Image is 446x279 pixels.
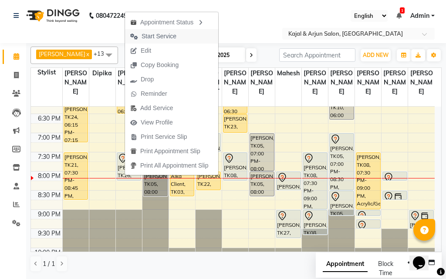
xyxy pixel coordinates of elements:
[198,49,242,62] input: 2025-10-03
[141,89,167,98] span: Reminder
[378,260,393,277] span: Block Time
[43,259,55,269] span: 1 / 1
[363,52,389,58] span: ADD NEW
[130,19,137,26] img: apt_status.png
[94,50,111,57] span: +13
[141,75,154,84] span: Drop
[141,132,187,141] span: Print Service Slip
[400,7,405,13] span: 1
[361,49,391,61] button: ADD NEW
[356,153,380,209] div: [PERSON_NAME], TK08, 07:30 PM-09:00 PM, Acrylic/Gel Plain Extensions - Both Hand
[140,104,173,113] span: Add Service
[141,46,151,55] span: Edit
[36,152,62,161] div: 7:30 PM
[36,191,62,200] div: 8:30 PM
[328,68,355,97] span: [PERSON_NAME]
[303,210,327,234] div: [PERSON_NAME], TK08, 09:00 PM-09:40 PM, Plain Gel Polish - Both hand
[31,68,62,77] div: Stylist
[197,172,221,190] div: [PERSON_NAME], TK22, 08:00 PM-08:30 PM, Shampoo With Conditioner - Upto Shoulder
[36,210,62,219] div: 9:00 PM
[33,248,62,257] div: 10:00 PM
[64,105,88,142] div: [PERSON_NAME], TK24, 06:15 PM-07:15 PM, Pedicure - Basic
[408,68,435,97] span: [PERSON_NAME]
[323,256,368,272] span: Appointment
[39,50,85,57] span: [PERSON_NAME]
[116,68,142,97] span: [PERSON_NAME]
[330,95,354,119] div: [PERSON_NAME], TK10, 06:00 PM-06:40 PM, Plain Gel Polish - Both hand
[130,162,137,169] img: printall.png
[249,68,275,97] span: [PERSON_NAME]
[141,118,173,127] span: View Profile
[22,3,82,28] img: logo
[140,161,208,170] span: Print All Appointment Slip
[277,172,301,190] div: [PERSON_NAME], TK30, 08:00 PM-08:30 PM, Shampoo With Conditioner - Upto Shoulder
[130,105,137,111] img: add-service.png
[302,68,328,97] span: [PERSON_NAME]
[36,114,62,123] div: 6:30 PM
[383,191,407,199] div: [PERSON_NAME], TK28, 08:30 PM-08:45 PM, Threading - Eyebrows
[396,12,402,20] a: 1
[96,3,134,28] b: 08047224946
[330,191,354,215] div: [PERSON_NAME], TK05, 08:30 PM-09:10 PM, Plain Gel Polish - Both hand
[383,172,407,180] div: [PERSON_NAME], TK08, 08:00 PM-08:15 PM, Threading - Eyebrows
[356,220,380,228] div: [PERSON_NAME], TK27, 09:15 PM-09:30 PM, Plain Gel Polish - One Finger
[117,153,141,180] div: [PERSON_NAME], TK26, 07:30 PM-08:15 PM, Oil Massage - Coconut Oil
[141,61,179,70] span: Copy Booking
[410,11,429,20] span: Admin
[275,68,301,79] span: Mahesh
[250,134,274,171] div: [PERSON_NAME], TK05, 07:00 PM-08:00 PM, Overlays Acrylic/Gel - Both Hand
[85,50,89,57] a: x
[303,153,327,209] div: [PERSON_NAME], TK08, 07:30 PM-09:00 PM, Acrylic/Gel Plain Extensions - Both Hand
[409,244,437,270] iframe: chat widget
[36,133,62,142] div: 7:00 PM
[63,68,89,97] span: [PERSON_NAME]
[144,172,168,196] div: [PERSON_NAME], TK05, 08:00 PM-08:40 PM, Plain Gel Polish - Both hand
[250,172,274,196] div: [PERSON_NAME], TK05, 08:00 PM-08:40 PM, Plain Gel Polish - Both hand
[89,68,115,79] span: Dipika
[356,210,380,215] div: [PERSON_NAME], TK27, 09:00 PM-09:10 PM, Stick On Nails - One Finger
[279,48,355,62] input: Search Appointment
[222,68,248,97] span: [PERSON_NAME]
[223,153,247,180] div: [PERSON_NAME], TK08, 07:30 PM-08:15 PM, Pedicure - Basic
[64,153,88,199] div: [PERSON_NAME], TK21, 07:30 PM-08:45 PM, Pedicure - Basic
[355,68,381,97] span: [PERSON_NAME]
[223,114,247,132] div: [PERSON_NAME], TK23, 06:30 PM-07:00 PM, Oil Massage - Coconut Oil
[142,32,176,41] span: Start Service
[36,229,62,238] div: 9:30 PM
[409,210,433,228] div: [PERSON_NAME], TK28, 09:00 PM-09:30 PM, Shampoo With Conditioner - Upto Shoulder
[130,148,137,155] img: printapt.png
[277,210,301,238] div: [PERSON_NAME], TK27, 09:00 PM-09:45 PM, Dry / Dandruff
[125,14,218,29] div: Appointment Status
[330,134,354,190] div: [PERSON_NAME], TK05, 07:00 PM-08:30 PM, Acrylic/Gel Plain Extensions - Both Hand
[36,171,62,181] div: 8:00 PM
[140,147,200,156] span: Print Appointment Slip
[382,68,408,97] span: [PERSON_NAME]
[170,172,194,196] div: Alka Client, TK03, 08:00 PM-08:40 PM, Plain Gel Polish - Both hand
